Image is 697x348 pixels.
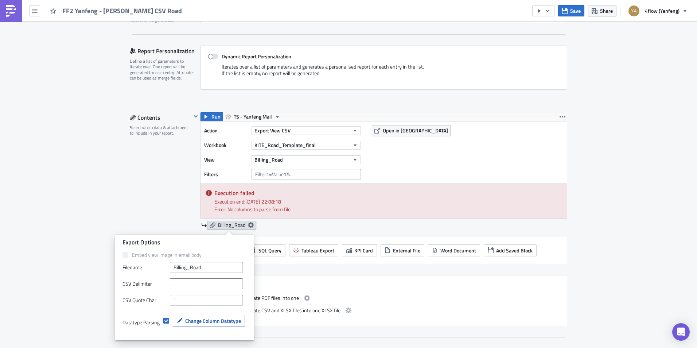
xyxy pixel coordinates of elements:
label: View [204,154,248,165]
span: Add Saved Block [496,247,533,254]
span: Combine separate CSV and XLSX files into one XLSX file [221,306,340,315]
span: Export View CSV [254,127,291,134]
input: , [170,278,243,289]
div: Export Options [122,239,246,246]
strong: Dynamic Report Personalization [222,53,291,60]
label: Filters [204,169,248,180]
a: Billing_Road [207,221,256,229]
span: Run [211,112,221,121]
button: Open in [GEOGRAPHIC_DATA] [372,125,451,136]
span: Change Column Datatype [185,317,241,325]
label: Filenam﻿e [122,262,166,273]
span: Tableau Export [301,247,334,254]
button: Word Document [428,244,480,256]
button: Share [588,5,616,16]
label: CSV Quote Char [122,295,166,306]
span: Combine separate PDF files into one [221,294,299,302]
label: Action [204,125,248,136]
button: External File [381,244,424,256]
span: Word Document [440,247,476,254]
span: FF2 Yanfeng - [PERSON_NAME] CSV Road [62,7,183,15]
button: KITE_Road_Template_final [252,141,361,150]
span: Share [600,7,613,15]
span: TS - Yanfeng Mail [234,112,272,121]
label: Workbook [204,140,248,151]
label: Additional Options [207,283,560,289]
div: Report Personalization [130,46,200,57]
span: External File [393,247,420,254]
div: Contents [130,112,191,123]
button: Tableau Export [289,244,338,256]
button: Billing_Road [252,155,361,164]
div: Datatype Parsing [122,319,160,326]
div: Open Intercom Messenger [672,323,690,341]
label: Embed view image in email body [122,252,246,258]
div: Define a list of parameters to iterate over. One report will be generated for each entry. Attribu... [130,58,195,81]
button: KPI Card [342,244,377,256]
button: Export View CSV [252,126,361,135]
button: Add Saved Block [484,244,537,256]
button: TS - Yanfeng Mail [223,112,283,121]
span: Open in [GEOGRAPHIC_DATA] [383,127,448,134]
span: KITE_Road_Template_final [254,141,316,149]
label: CSV Delimiter [122,278,166,289]
div: Select which data & attachment to include in your report. [130,125,191,136]
button: SQL Query [246,244,285,256]
span: SQL Query [258,247,281,254]
h5: Execution failed [214,190,561,196]
div: Optionally, perform a condition check before generating and sending a report. Only if true, the r... [130,1,195,23]
button: Save [558,5,584,16]
div: Iterates over a list of parameters and generates a personalised report for each entry in the list... [208,63,560,82]
div: Execution end: [DATE] 22:08:18 [214,198,561,205]
span: 4flow (Yanfeng) [645,7,680,15]
input: " [170,295,243,306]
img: PushMetrics [5,5,17,17]
span: KPI Card [354,247,373,254]
span: Save [570,7,581,15]
input: Filter1=Value1&... [252,169,361,180]
button: Change Column Datatype [173,315,245,327]
div: Error: No columns to parse from file [214,205,561,213]
input: workbook_name [170,262,243,273]
button: Run [200,112,223,121]
button: 4flow (Yanfeng) [624,3,692,19]
span: Billing_Road [254,156,283,163]
button: Hide content [191,112,200,121]
span: Billing_Road [218,222,245,228]
img: Avatar [628,5,640,17]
